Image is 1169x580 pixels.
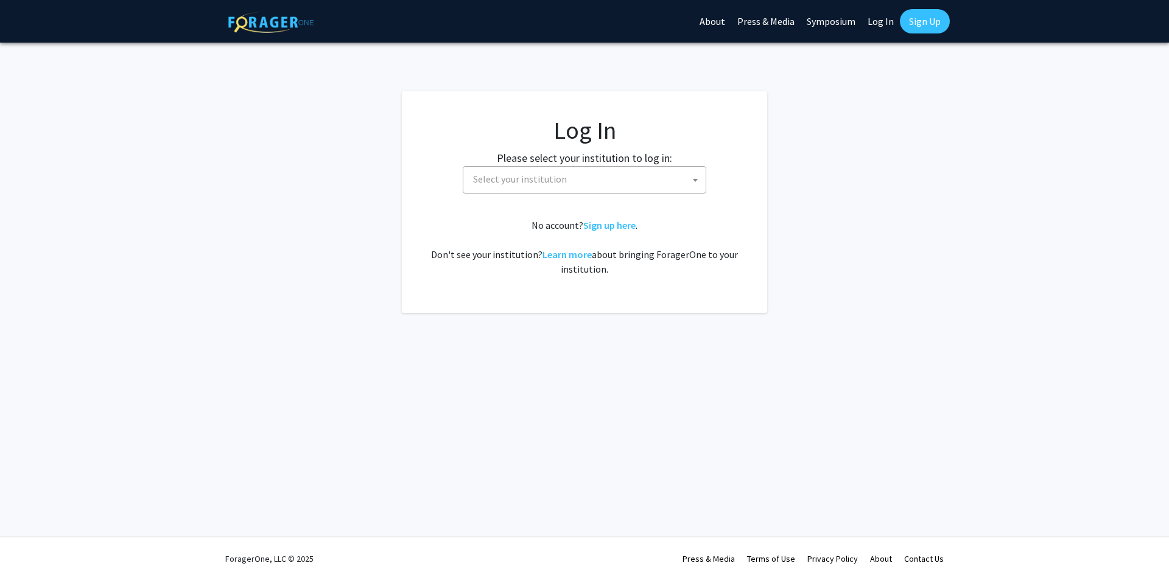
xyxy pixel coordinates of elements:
[468,167,706,192] span: Select your institution
[473,173,567,185] span: Select your institution
[225,537,314,580] div: ForagerOne, LLC © 2025
[426,116,743,145] h1: Log In
[583,219,636,231] a: Sign up here
[463,166,706,194] span: Select your institution
[683,553,735,564] a: Press & Media
[747,553,795,564] a: Terms of Use
[426,218,743,276] div: No account? . Don't see your institution? about bringing ForagerOne to your institution.
[497,150,672,166] label: Please select your institution to log in:
[904,553,944,564] a: Contact Us
[228,12,314,33] img: ForagerOne Logo
[900,9,950,33] a: Sign Up
[870,553,892,564] a: About
[807,553,858,564] a: Privacy Policy
[542,248,592,260] a: Learn more about bringing ForagerOne to your institution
